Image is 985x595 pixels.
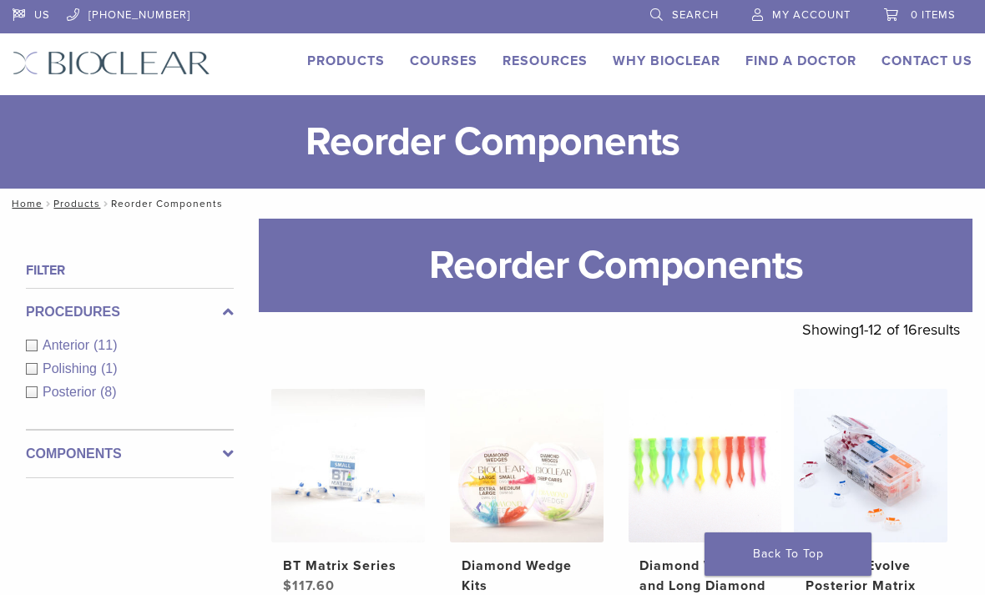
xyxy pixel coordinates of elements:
span: (1) [101,361,118,376]
img: Diamond Wedge Kits [450,389,604,542]
a: Courses [410,53,477,69]
span: (11) [93,338,117,352]
h4: Filter [26,260,234,280]
h1: Reorder Components [259,219,972,312]
img: Bioclear Evolve Posterior Matrix Series [794,389,947,542]
a: Products [53,198,100,209]
span: 1-12 of 16 [859,320,917,339]
a: Find A Doctor [745,53,856,69]
a: Contact Us [881,53,972,69]
a: Back To Top [705,532,871,576]
label: Procedures [26,302,234,322]
bdi: 117.60 [283,577,335,594]
span: Posterior [43,385,100,399]
img: Diamond Wedge and Long Diamond Wedge [629,389,782,542]
p: Showing results [802,312,960,347]
img: Bioclear [13,51,210,75]
span: My Account [772,8,851,22]
label: Components [26,444,234,464]
span: Anterior [43,338,93,352]
span: (8) [100,385,117,399]
a: Products [307,53,385,69]
span: / [100,199,111,208]
a: Resources [503,53,588,69]
a: Why Bioclear [613,53,720,69]
span: $ [283,577,292,594]
h2: BT Matrix Series [283,556,413,576]
span: Search [672,8,719,22]
span: 0 items [911,8,956,22]
span: / [43,199,53,208]
a: Home [7,198,43,209]
span: Polishing [43,361,101,376]
img: BT Matrix Series [271,389,425,542]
